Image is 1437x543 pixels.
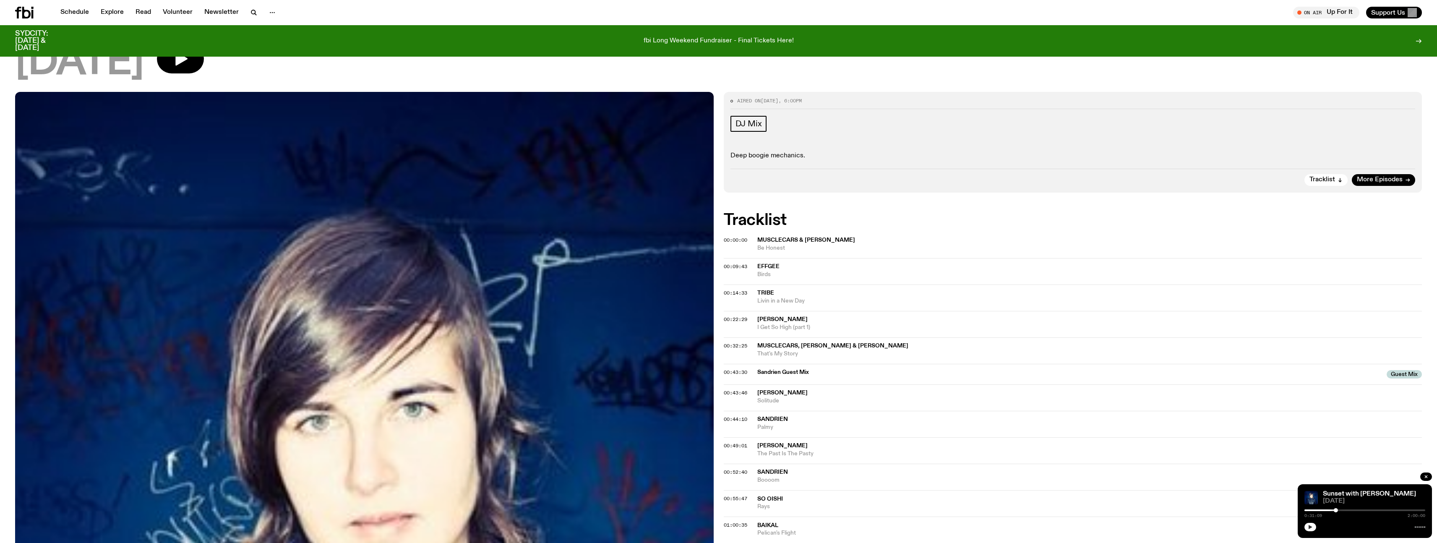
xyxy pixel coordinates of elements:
[15,30,69,52] h3: SYDCITY: [DATE] & [DATE]
[757,390,808,396] span: [PERSON_NAME]
[1293,7,1359,18] button: On AirUp For It
[757,237,855,243] span: Musclecars & [PERSON_NAME]
[724,264,747,269] button: 00:09:43
[724,317,747,322] button: 00:22:29
[724,369,747,376] span: 00:43:30
[724,470,747,475] button: 00:52:40
[724,370,747,375] button: 00:43:30
[757,503,1422,511] span: Rays
[55,7,94,18] a: Schedule
[1387,370,1422,379] span: Guest Mix
[724,417,747,422] button: 00:44:10
[757,469,788,475] span: Sandrien
[724,213,1422,228] h2: Tracklist
[724,389,747,396] span: 00:43:46
[158,7,198,18] a: Volunteer
[724,344,747,348] button: 00:32:25
[724,444,747,448] button: 00:49:01
[724,342,747,349] span: 00:32:25
[735,119,762,128] span: DJ Mix
[199,7,244,18] a: Newsletter
[778,97,802,104] span: , 6:00pm
[724,290,747,296] span: 00:14:33
[724,496,747,501] button: 00:55:47
[1371,9,1405,16] span: Support Us
[724,442,747,449] span: 00:49:01
[757,496,783,502] span: So Oishi
[730,152,1416,160] p: Deep boogie mechanics.
[724,237,747,243] span: 00:00:00
[757,416,788,422] span: Sandrien
[1352,174,1415,186] a: More Episodes
[757,476,1422,484] span: Boooom
[757,450,1422,458] span: The Past Is The Pasty
[761,97,778,104] span: [DATE]
[724,291,747,295] button: 00:14:33
[757,244,1422,252] span: Be Honest
[724,238,747,243] button: 00:00:00
[724,469,747,475] span: 00:52:40
[1309,177,1335,183] span: Tracklist
[724,522,747,528] span: 01:00:35
[1323,498,1425,504] span: [DATE]
[757,529,1422,537] span: Pelican's Flight
[757,343,908,349] span: Musclecars, [PERSON_NAME] & [PERSON_NAME]
[724,416,747,423] span: 00:44:10
[1408,514,1425,518] span: 2:00:00
[730,116,767,132] a: DJ Mix
[1323,491,1416,497] a: Sunset with [PERSON_NAME]
[1357,177,1403,183] span: More Episodes
[644,37,794,45] p: fbi Long Weekend Fundraiser - Final Tickets Here!
[757,423,1422,431] span: Palmy
[757,271,1422,279] span: Birds
[1304,174,1348,186] button: Tracklist
[757,397,1422,405] span: Solitude
[130,7,156,18] a: Read
[96,7,129,18] a: Explore
[757,522,778,528] span: Baikal
[757,290,774,296] span: Tribe
[737,97,761,104] span: Aired on
[757,316,808,322] span: [PERSON_NAME]
[757,297,1422,305] span: Livin in a New Day
[757,368,1382,376] span: Sandrien Guest Mix
[724,523,747,527] button: 01:00:35
[15,44,143,82] span: [DATE]
[757,350,1422,358] span: That's My Story
[757,443,808,449] span: [PERSON_NAME]
[1304,514,1322,518] span: 0:31:09
[757,324,1422,332] span: I Get So High (part 1)
[724,391,747,395] button: 00:43:46
[724,263,747,270] span: 00:09:43
[724,495,747,502] span: 00:55:47
[1366,7,1422,18] button: Support Us
[757,264,780,269] span: effgee
[724,316,747,323] span: 00:22:29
